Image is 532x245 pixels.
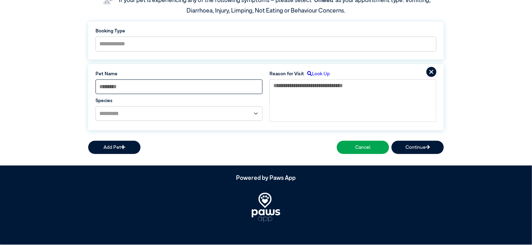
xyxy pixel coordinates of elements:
label: Booking Type [96,28,436,35]
button: Add Pet [88,141,140,154]
h5: Powered by Paws App [88,175,444,182]
button: Continue [392,141,444,154]
label: Reason for Visit [269,70,304,77]
button: Cancel [337,141,389,154]
img: PawsApp [252,193,280,223]
label: Look Up [304,70,330,77]
label: Pet Name [96,70,263,77]
label: Species [96,97,263,104]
